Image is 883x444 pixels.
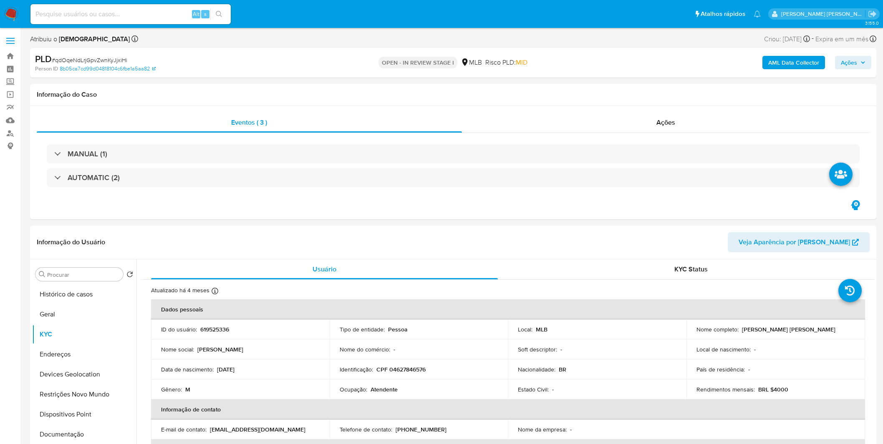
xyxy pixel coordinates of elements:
span: MID [516,58,527,67]
p: - [748,366,750,373]
p: M [185,386,190,393]
p: [PERSON_NAME] [PERSON_NAME] [742,326,835,333]
span: Risco PLD: [485,58,527,67]
th: Informação de contato [151,399,865,419]
input: Pesquise usuários ou casos... [30,9,231,20]
p: ID do usuário : [161,326,197,333]
p: E-mail de contato : [161,426,207,433]
p: Nacionalidade : [518,366,555,373]
span: KYC Status [674,264,708,274]
p: Telefone de contato : [340,426,392,433]
span: s [204,10,207,18]
b: PLD [35,52,52,65]
span: Atribuiu o [30,35,130,44]
p: Nome da empresa : [518,426,567,433]
span: Ações [656,118,675,127]
button: KYC [32,324,136,344]
p: Ocupação : [340,386,367,393]
p: 619525336 [200,326,229,333]
a: Sair [868,10,877,18]
button: Dispositivos Point [32,404,136,424]
p: [DATE] [217,366,235,373]
p: Data de nascimento : [161,366,214,373]
button: search-icon [210,8,227,20]
p: BR [559,366,566,373]
button: Histórico de casos [32,284,136,304]
button: Retornar ao pedido padrão [126,271,133,280]
th: Dados pessoais [151,299,865,319]
p: Rendimentos mensais : [696,386,755,393]
button: Restrições Novo Mundo [32,384,136,404]
h3: AUTOMATIC (2) [68,173,120,182]
span: Usuário [313,264,336,274]
button: Endereços [32,344,136,364]
p: Atendente [371,386,398,393]
p: Nome social : [161,346,194,353]
p: - [552,386,554,393]
p: [PERSON_NAME] [197,346,243,353]
div: Criou: [DATE] [764,33,810,45]
p: Nome do comércio : [340,346,390,353]
button: Procurar [39,271,45,278]
p: Gênero : [161,386,182,393]
p: Pessoa [388,326,408,333]
p: Estado Civil : [518,386,549,393]
button: Geral [32,304,136,324]
input: Procurar [47,271,120,278]
button: Ações [835,56,871,69]
span: Expira em um mês [815,35,868,44]
p: Soft descriptor : [518,346,557,353]
p: [EMAIL_ADDRESS][DOMAIN_NAME] [210,426,305,433]
span: # qdOqeNdLrjGpvZwnKyJjxiHi [52,56,127,64]
p: Nome completo : [696,326,739,333]
p: igor.silva@mercadolivre.com [781,10,865,18]
span: Veja Aparência por [PERSON_NAME] [739,232,850,252]
button: Devices Geolocation [32,364,136,384]
a: 8b05ca7cd99d04818104c6fbe1a5aa82 [60,65,156,73]
div: AUTOMATIC (2) [47,168,860,187]
p: [PHONE_NUMBER] [396,426,447,433]
p: - [754,346,756,353]
p: BRL $4000 [758,386,788,393]
div: MLB [461,58,482,67]
span: Eventos ( 3 ) [231,118,267,127]
p: - [570,426,572,433]
b: [DEMOGRAPHIC_DATA] [57,34,130,44]
h3: MANUAL (1) [68,149,107,158]
p: Identificação : [340,366,373,373]
b: AML Data Collector [768,56,819,69]
h1: Informação do Usuário [37,238,105,246]
p: País de residência : [696,366,745,373]
a: Notificações [754,10,761,18]
p: Local de nascimento : [696,346,751,353]
span: Atalhos rápidos [701,10,745,18]
p: CPF 04627846576 [376,366,426,373]
div: MANUAL (1) [47,144,860,163]
span: Ações [841,56,857,69]
p: OPEN - IN REVIEW STAGE I [378,57,457,68]
b: Person ID [35,65,58,73]
h1: Informação do Caso [37,90,870,99]
p: Atualizado há 4 meses [151,286,209,294]
button: AML Data Collector [762,56,825,69]
p: MLB [536,326,547,333]
p: Tipo de entidade : [340,326,385,333]
span: - [812,33,814,45]
button: Veja Aparência por [PERSON_NAME] [728,232,870,252]
p: - [560,346,562,353]
span: Alt [193,10,199,18]
p: Local : [518,326,532,333]
p: - [394,346,395,353]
